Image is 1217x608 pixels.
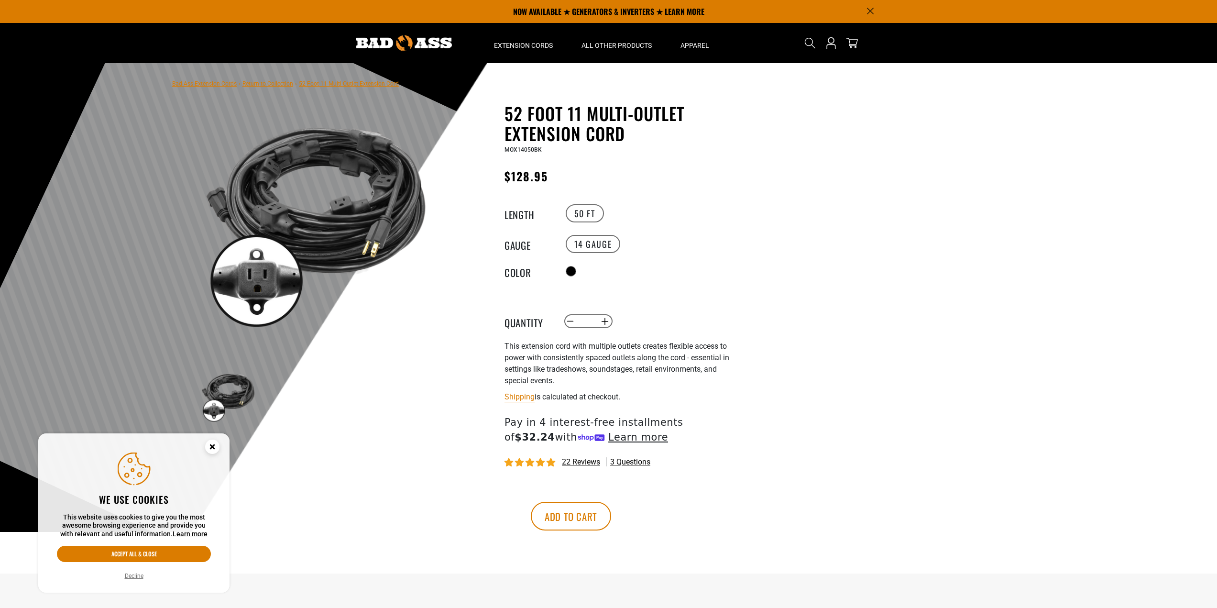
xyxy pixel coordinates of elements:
[504,458,557,467] span: 4.95 stars
[566,235,621,253] label: 14 Gauge
[504,146,542,153] span: MOX14050BK
[504,167,548,185] span: $128.95
[57,546,211,562] button: Accept all & close
[57,493,211,506] h2: We use cookies
[504,207,552,220] legend: Length
[494,41,553,50] span: Extension Cords
[38,433,230,593] aside: Cookie Consent
[200,105,431,336] img: black
[567,23,666,63] summary: All Other Products
[680,41,709,50] span: Apparel
[480,23,567,63] summary: Extension Cords
[239,80,241,87] span: ›
[802,35,818,51] summary: Search
[172,80,237,87] a: Bad Ass Extension Cords
[173,530,208,538] a: Learn more
[200,368,256,424] img: black
[295,80,297,87] span: ›
[299,80,399,87] span: 52 Foot 11 Multi-Outlet Extension Cord
[504,238,552,250] legend: Gauge
[504,315,552,328] label: Quantity
[504,342,729,385] span: This extension cord with multiple outlets creates flexible access to power with consistently spac...
[356,35,452,51] img: Bad Ass Extension Cords
[566,204,604,222] label: 50 FT
[504,390,739,403] div: is calculated at checkout.
[172,77,399,89] nav: breadcrumbs
[666,23,724,63] summary: Apparel
[504,265,552,277] legend: Color
[504,392,535,401] a: Shipping
[531,502,611,531] button: Add to cart
[581,41,652,50] span: All Other Products
[242,80,293,87] a: Return to Collection
[610,457,650,467] span: 3 questions
[122,571,146,581] button: Decline
[562,457,600,466] span: 22 reviews
[57,513,211,539] p: This website uses cookies to give you the most awesome browsing experience and provide you with r...
[504,103,739,144] h1: 52 Foot 11 Multi-Outlet Extension Cord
